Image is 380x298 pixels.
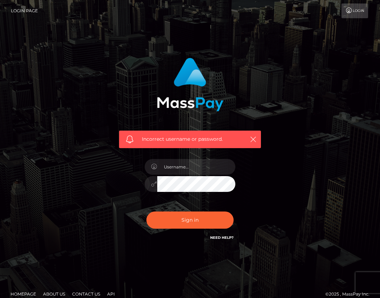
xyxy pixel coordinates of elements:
[11,4,38,18] a: Login Page
[146,212,234,229] button: Sign in
[341,4,368,18] a: Login
[142,136,242,143] span: Incorrect username or password.
[157,159,236,175] input: Username...
[210,235,234,240] a: Need Help?
[157,58,223,111] img: MassPay Login
[325,290,375,298] div: © 2025 , MassPay Inc.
